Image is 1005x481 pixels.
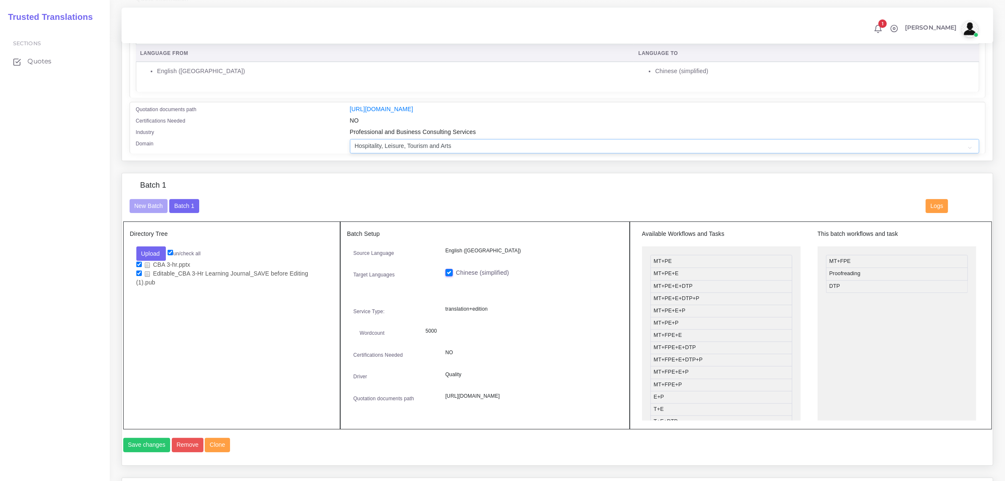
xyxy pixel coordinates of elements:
label: Quotation documents path [353,395,414,402]
button: New Batch [130,199,168,213]
a: [URL][DOMAIN_NAME] [350,106,413,112]
label: un/check all [168,250,200,257]
button: Remove [172,438,203,452]
label: Source Language [353,249,394,257]
a: Quotes [6,52,103,70]
input: un/check all [168,250,173,255]
h5: Batch Setup [347,230,623,238]
span: Quotes [27,57,51,66]
p: Quality [445,370,617,379]
h2: Trusted Translations [2,12,93,22]
div: NO [344,116,986,128]
li: Proofreading [826,268,968,280]
button: Upload [136,246,166,261]
a: Editable_CBA 3-Hr Learning Journal_SAVE before Editing (1).pub [136,270,309,287]
a: 1 [871,24,886,33]
h5: Available Workflows and Tasks [642,230,801,238]
label: Certifications Needed [353,351,403,359]
li: MT+PE+E+DTP+P [650,292,792,305]
li: T+E+DTP [650,415,792,428]
label: Quotation documents path [136,106,197,113]
h5: Directory Tree [130,230,334,238]
li: MT+FPE+E+DTP [650,342,792,354]
li: MT+PE+E+DTP [650,280,792,293]
a: Remove [172,438,205,452]
li: MT+PE [650,255,792,268]
li: Chinese (simplified) [655,67,975,76]
a: CBA 3-hr.pptx [142,261,193,269]
span: Sections [13,40,41,46]
label: Industry [136,128,154,136]
li: MT+FPE+E+P [650,366,792,379]
h5: This batch workflows and task [818,230,976,238]
p: NO [445,348,617,357]
th: Language To [634,45,979,62]
button: Save changes [123,438,171,452]
span: [PERSON_NAME] [905,25,957,30]
label: Target Languages [353,271,395,279]
th: Language From [136,45,634,62]
button: Logs [926,199,948,213]
label: Chinese (simplified) [456,268,509,277]
li: MT+FPE+E+DTP+P [650,354,792,366]
li: MT+PE+E [650,268,792,280]
button: Clone [205,438,230,452]
a: New Batch [130,202,168,209]
label: Service Type: [353,308,385,315]
p: English ([GEOGRAPHIC_DATA]) [445,246,617,255]
button: Batch 1 [169,199,199,213]
p: 5000 [425,327,610,336]
a: [PERSON_NAME]avatar [901,20,981,37]
a: Batch 1 [169,202,199,209]
h4: Batch 1 [140,181,166,190]
span: Logs [931,202,943,209]
label: Domain [136,140,154,148]
a: Clone [205,438,231,452]
div: Professional and Business Consulting Services [344,128,986,139]
p: [URL][DOMAIN_NAME] [445,392,617,401]
label: Driver [353,373,367,380]
li: MT+FPE+E [650,329,792,342]
p: translation+edition [445,305,617,314]
a: Trusted Translations [2,10,93,24]
li: MT+PE+E+P [650,305,792,317]
li: English ([GEOGRAPHIC_DATA]) [157,67,629,76]
img: avatar [962,20,978,37]
li: MT+FPE [826,255,968,268]
li: DTP [826,280,968,293]
span: 1 [878,19,887,28]
li: MT+PE+P [650,317,792,330]
label: Certifications Needed [136,117,186,125]
label: Wordcount [360,329,385,337]
li: T+E [650,403,792,416]
li: E+P [650,391,792,404]
li: MT+FPE+P [650,379,792,391]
